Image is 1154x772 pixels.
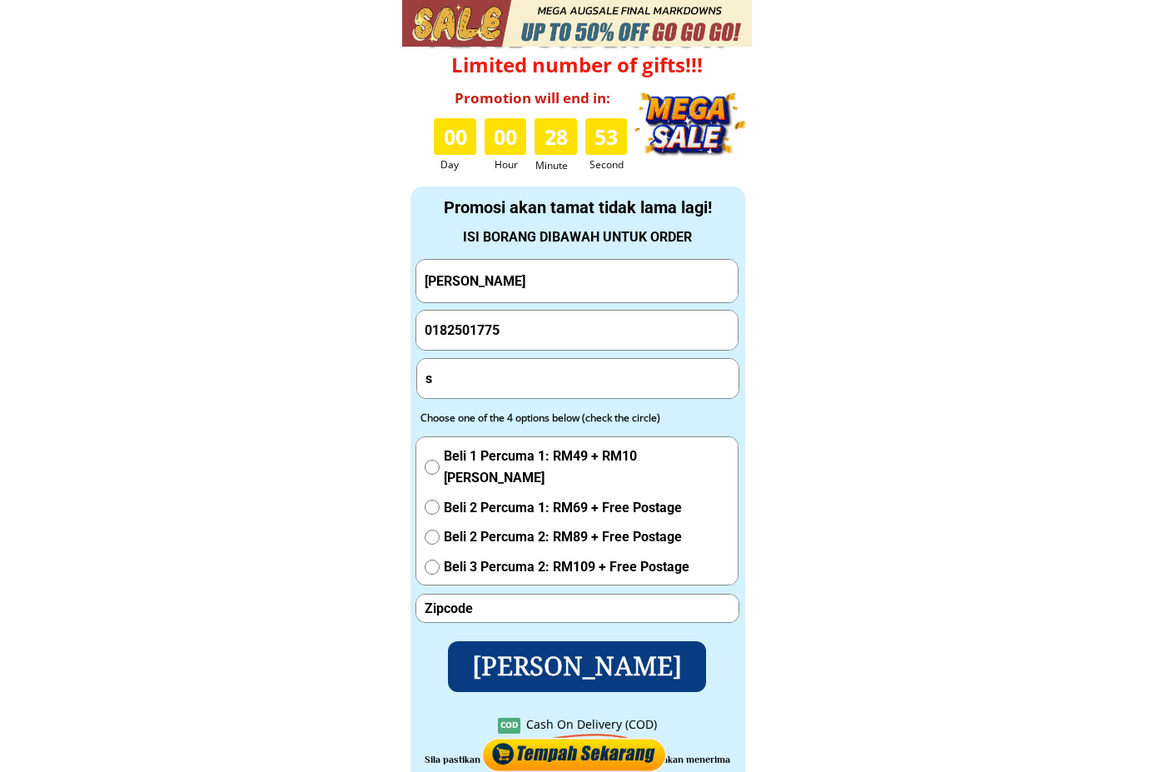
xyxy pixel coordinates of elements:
input: Phone Number/ Nombor Telefon [420,311,734,351]
span: Beli 2 Percuma 2: RM89 + Free Postage [444,526,729,548]
h3: COD [498,718,520,731]
input: Zipcode [420,595,734,622]
div: Choose one of the 4 options below (check the circle) [420,410,702,426]
div: Cash On Delivery (COD) [526,715,657,734]
span: Beli 2 Percuma 1: RM69 + Free Postage [444,497,729,519]
span: Beli 1 Percuma 1: RM49 + RM10 [PERSON_NAME] [444,446,729,488]
h3: Hour [495,157,530,172]
span: Beli 3 Percuma 2: RM109 + Free Postage [444,556,729,578]
h3: Minute [535,157,581,173]
input: Your Full Name/ Nama Penuh [420,260,734,302]
input: Address(Ex: 52 Jalan Wirawati 7, Maluri, 55100 Kuala Lumpur) [421,359,734,398]
div: Promosi akan tamat tidak lama lagi! [411,194,744,221]
div: ISI BORANG DIBAWAH UNTUK ORDER [411,227,744,248]
h3: Promotion will end in: [436,87,628,109]
h4: Limited number of gifts!!! [430,53,725,77]
h3: Second [589,157,630,172]
p: [PERSON_NAME] [447,641,706,692]
h3: Day [440,157,483,172]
